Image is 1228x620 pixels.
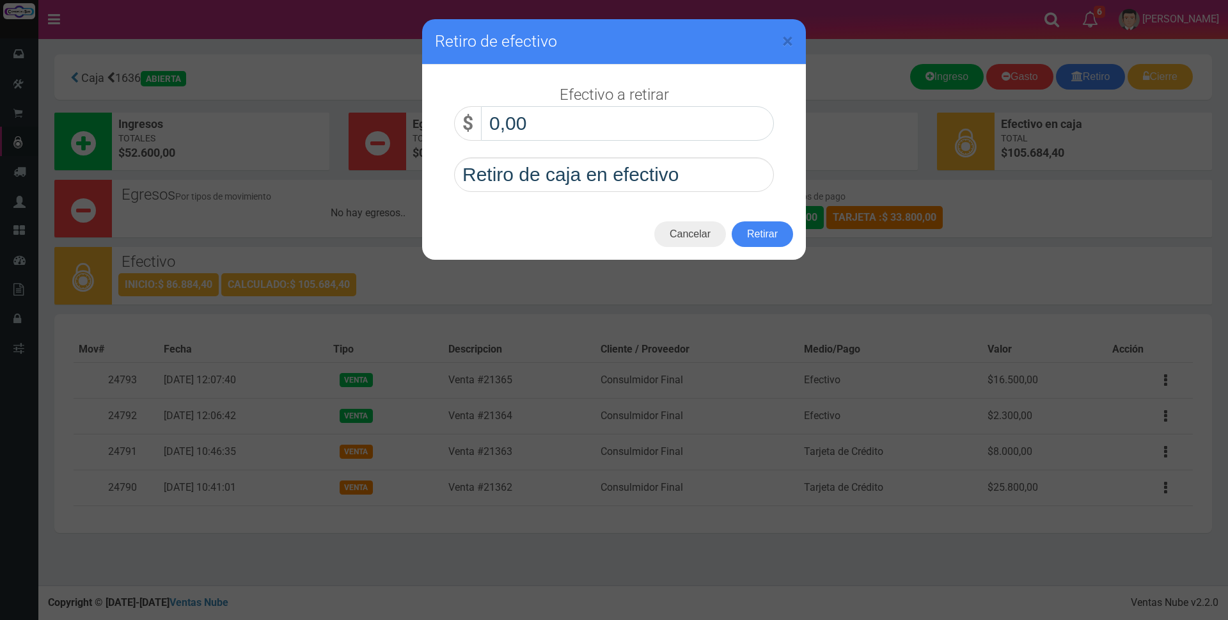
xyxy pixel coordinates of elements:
span: × [782,29,793,53]
button: Retirar [732,221,793,247]
h3: Retiro de efectivo [435,32,793,51]
strong: $ [462,112,473,134]
h3: Efectivo a retirar [560,86,669,103]
button: Cancelar [654,221,726,247]
button: Close [782,31,793,51]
